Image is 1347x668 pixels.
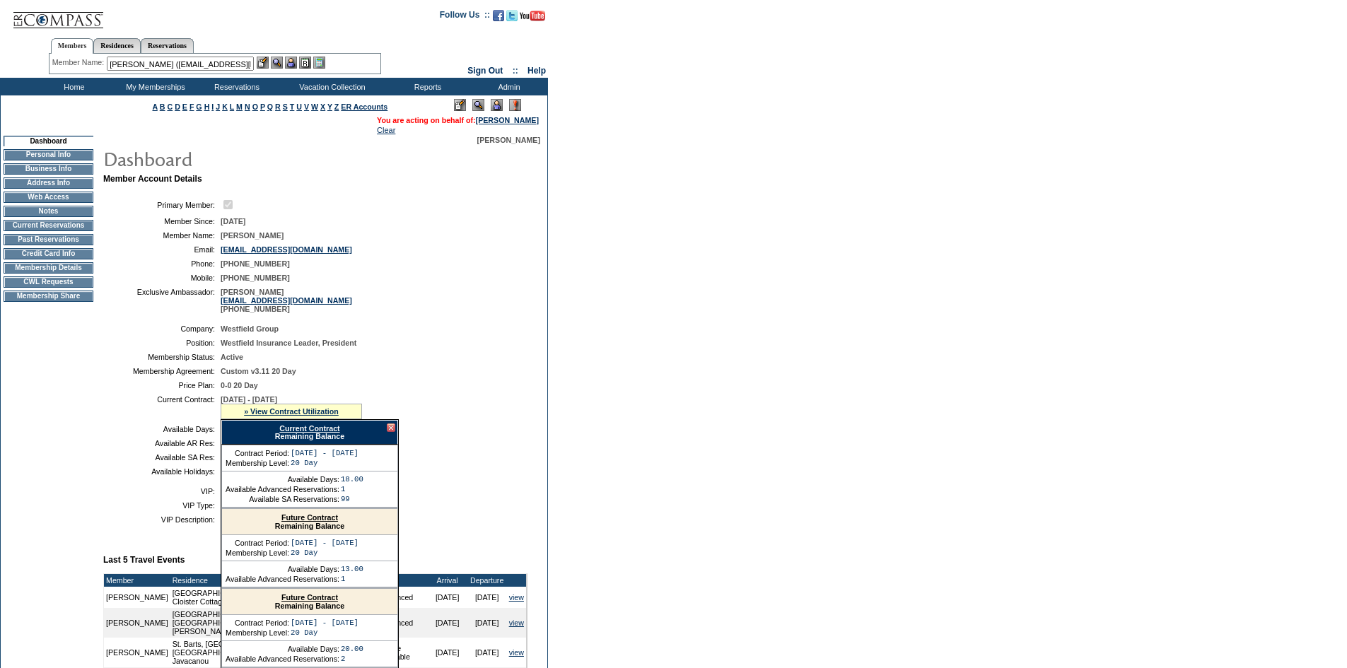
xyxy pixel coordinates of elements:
[109,425,215,433] td: Available Days:
[226,475,339,484] td: Available Days:
[467,608,507,638] td: [DATE]
[341,485,363,493] td: 1
[222,102,228,111] a: K
[109,501,215,510] td: VIP Type:
[296,102,302,111] a: U
[104,574,170,587] td: Member
[109,274,215,282] td: Mobile:
[109,467,215,476] td: Available Holidays:
[167,102,173,111] a: C
[440,8,490,25] td: Follow Us ::
[4,262,93,274] td: Membership Details
[109,339,215,347] td: Position:
[226,655,339,663] td: Available Advanced Reservations:
[290,102,295,111] a: T
[103,174,202,184] b: Member Account Details
[476,116,539,124] a: [PERSON_NAME]
[428,574,467,587] td: Arrival
[221,296,352,305] a: [EMAIL_ADDRESS][DOMAIN_NAME]
[109,367,215,375] td: Membership Agreement:
[226,549,289,557] td: Membership Level:
[267,102,273,111] a: Q
[221,381,258,389] span: 0-0 20 Day
[527,66,546,76] a: Help
[279,424,339,433] a: Current Contract
[189,102,194,111] a: F
[103,144,385,172] img: pgTtlDashboard.gif
[454,99,466,111] img: Edit Mode
[141,38,194,53] a: Reservations
[226,645,339,653] td: Available Days:
[4,149,93,160] td: Personal Info
[472,99,484,111] img: View Mode
[477,136,540,144] span: [PERSON_NAME]
[4,177,93,189] td: Address Info
[334,102,339,111] a: Z
[222,509,397,535] div: Remaining Balance
[109,198,215,211] td: Primary Member:
[175,102,180,111] a: D
[4,163,93,175] td: Business Info
[252,102,258,111] a: O
[283,102,288,111] a: S
[467,638,507,667] td: [DATE]
[377,116,539,124] span: You are acting on behalf of:
[4,291,93,302] td: Membership Share
[51,38,94,54] a: Members
[182,102,187,111] a: E
[467,587,507,608] td: [DATE]
[493,10,504,21] img: Become our fan on Facebook
[260,102,265,111] a: P
[221,353,243,361] span: Active
[109,487,215,496] td: VIP:
[378,574,428,587] td: Type
[291,459,358,467] td: 20 Day
[311,102,318,111] a: W
[221,274,290,282] span: [PHONE_NUMBER]
[313,57,325,69] img: b_calculator.gif
[221,245,352,254] a: [EMAIL_ADDRESS][DOMAIN_NAME]
[109,353,215,361] td: Membership Status:
[109,259,215,268] td: Phone:
[226,485,339,493] td: Available Advanced Reservations:
[226,575,339,583] td: Available Advanced Reservations:
[245,102,250,111] a: N
[170,638,378,667] td: St. Barts, [GEOGRAPHIC_DATA] - [GEOGRAPHIC_DATA], [GEOGRAPHIC_DATA] Javacanou
[109,439,215,447] td: Available AR Res:
[291,449,358,457] td: [DATE] - [DATE]
[385,78,467,95] td: Reports
[113,78,194,95] td: My Memberships
[341,645,363,653] td: 20.00
[378,608,428,638] td: Advanced
[4,234,93,245] td: Past Reservations
[153,102,158,111] a: A
[221,231,284,240] span: [PERSON_NAME]
[221,324,279,333] span: Westfield Group
[291,619,358,627] td: [DATE] - [DATE]
[194,78,276,95] td: Reservations
[230,102,234,111] a: L
[104,608,170,638] td: [PERSON_NAME]
[341,565,363,573] td: 13.00
[221,420,398,445] div: Remaining Balance
[4,220,93,231] td: Current Reservations
[170,608,378,638] td: [GEOGRAPHIC_DATA], [GEOGRAPHIC_DATA] - [GEOGRAPHIC_DATA] [PERSON_NAME] 604
[509,648,524,657] a: view
[109,288,215,313] td: Exclusive Ambassador:
[211,102,214,111] a: I
[506,14,518,23] a: Follow us on Twitter
[32,78,113,95] td: Home
[109,245,215,254] td: Email:
[520,11,545,21] img: Subscribe to our YouTube Channel
[226,449,289,457] td: Contract Period:
[226,495,339,503] td: Available SA Reservations:
[226,619,289,627] td: Contract Period:
[341,655,363,663] td: 2
[104,638,170,667] td: [PERSON_NAME]
[291,549,358,557] td: 20 Day
[271,57,283,69] img: View
[341,495,363,503] td: 99
[509,619,524,627] a: view
[341,475,363,484] td: 18.00
[109,217,215,225] td: Member Since:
